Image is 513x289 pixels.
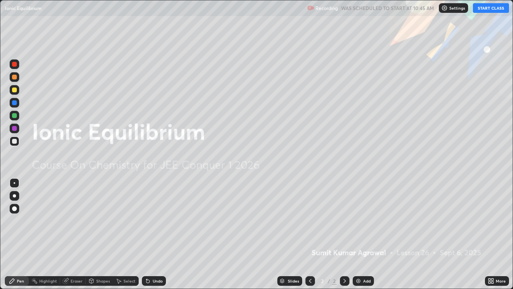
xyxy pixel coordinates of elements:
[318,279,326,283] div: 2
[96,279,110,283] div: Shapes
[332,277,337,285] div: 2
[441,5,448,11] img: class-settings-icons
[473,3,509,13] button: START CLASS
[307,5,314,11] img: recording.375f2c34.svg
[496,279,506,283] div: More
[71,279,83,283] div: Eraser
[39,279,57,283] div: Highlight
[449,6,465,10] p: Settings
[315,5,338,11] p: Recording
[288,279,299,283] div: Slides
[123,279,135,283] div: Select
[153,279,163,283] div: Undo
[363,279,371,283] div: Add
[17,279,24,283] div: Pen
[5,5,42,11] p: Ionic Equilibrium
[328,279,330,283] div: /
[341,4,434,12] h5: WAS SCHEDULED TO START AT 10:45 AM
[355,278,362,284] img: add-slide-button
